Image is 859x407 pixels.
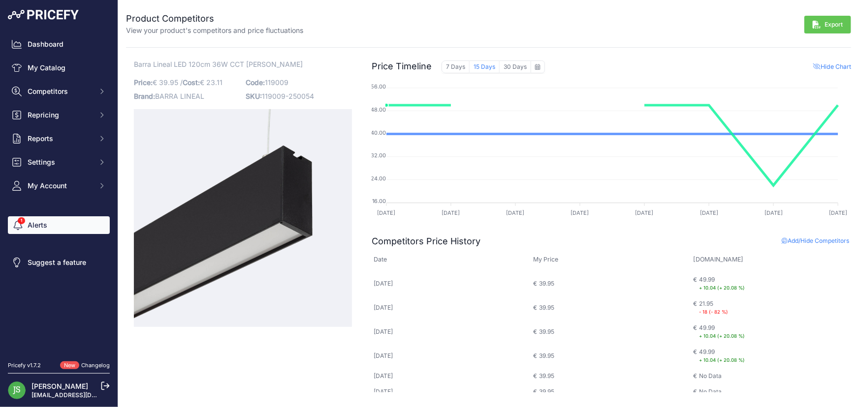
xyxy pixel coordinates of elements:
div: € [534,388,538,396]
p: € 39.95 / € 23.11 [134,76,240,89]
button: Competitors [8,83,110,100]
p: My Price [534,255,612,264]
span: Add/Hide Competitors [782,237,849,244]
div: [DATE] [374,304,393,312]
tspan: 48.00 [371,106,386,113]
span: Brand: [134,92,155,100]
span: Reports [28,134,92,144]
div: 39.95 [540,328,555,336]
div: 49.99 [699,276,745,292]
p: BARRA LINEAL [134,89,240,103]
button: Repricing [8,106,110,124]
div: [DATE] [374,352,393,360]
span: Cost: [183,78,200,87]
span: Code: [246,78,265,87]
span: My Account [28,181,92,191]
tspan: 40.00 [371,129,386,136]
tspan: 24.00 [371,175,386,182]
a: Changelog [81,362,110,369]
tspan: 56.00 [371,84,386,90]
div: € [693,348,697,364]
a: Dashboard [8,35,110,53]
p: 119009-250054 [246,89,352,103]
img: Pricefy Logo [8,10,79,20]
button: Reports [8,130,110,147]
div: 39.95 [540,304,555,312]
button: Settings [8,153,110,171]
div: € [693,388,697,396]
tspan: [DATE] [571,209,589,216]
nav: Sidebar [8,35,110,349]
a: My Catalog [8,59,110,77]
tspan: [DATE] [507,209,525,216]
div: € [693,300,697,316]
div: € [693,372,697,380]
a: Alerts [8,216,110,234]
div: [DATE] [374,372,393,380]
tspan: [DATE] [700,209,718,216]
tspan: [DATE] [636,209,654,216]
h2: Price Timeline [372,59,432,73]
div: 49.99 [699,324,745,340]
button: 30 Days [500,60,531,73]
span: Hide Chart [813,63,851,70]
span: Settings [28,157,92,167]
small: + 10.04 (+ 20.08 %) [699,333,745,339]
div: 49.99 [699,348,745,364]
div: No Data [699,372,722,380]
div: No Data [699,388,722,396]
div: 39.95 [540,280,555,288]
span: New [60,361,79,370]
div: Pricefy v1.7.2 [8,361,41,370]
small: + 10.04 (+ 20.08 %) [699,357,745,363]
div: € [534,280,538,288]
tspan: [DATE] [764,209,783,216]
div: € [534,352,538,360]
p: 119009 [246,76,352,89]
button: 15 Days [470,60,500,73]
div: 39.95 [540,352,555,360]
span: SKU: [246,92,262,100]
div: 39.95 [540,388,555,396]
div: € [534,304,538,312]
div: € [693,276,697,292]
p: Date [374,255,452,264]
span: Competitors [28,87,92,96]
a: Suggest a feature [8,254,110,271]
div: € [534,372,538,380]
div: € [534,328,538,336]
a: [PERSON_NAME] [32,382,88,390]
div: 21.95 [699,300,728,316]
h2: Product Competitors [126,12,303,26]
tspan: 16.00 [372,198,386,204]
span: Barra Lineal LED 120cm 36W CCT [PERSON_NAME] [134,58,303,70]
p: View your product's competitors and price fluctuations [126,26,303,35]
h2: Competitors Price History [372,234,480,248]
small: - 18 (- 82 %) [699,309,728,315]
div: € [693,324,697,340]
button: My Account [8,177,110,195]
tspan: [DATE] [378,209,396,216]
div: [DATE] [374,328,393,336]
div: 39.95 [540,372,555,380]
tspan: [DATE] [442,209,460,216]
p: [DOMAIN_NAME] [693,255,772,264]
span: Price: [134,78,153,87]
a: [EMAIL_ADDRESS][DOMAIN_NAME] [32,391,134,399]
div: [DATE] [374,280,393,288]
button: Export [804,16,851,33]
span: Repricing [28,110,92,120]
tspan: [DATE] [829,209,847,216]
div: [DATE] [374,388,393,396]
tspan: 32.00 [371,152,386,159]
button: 7 Days [442,60,470,73]
small: + 10.04 (+ 20.08 %) [699,285,745,291]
